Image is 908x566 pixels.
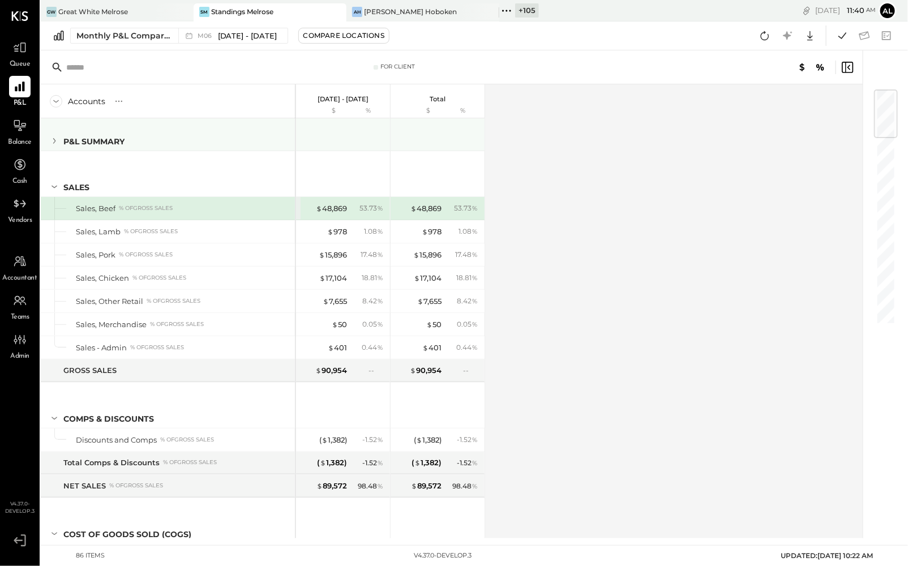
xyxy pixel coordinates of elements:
div: COST OF GOODS SOLD (COGS) [63,529,191,540]
div: Sales - Admin [76,342,127,353]
div: 17,104 [319,273,347,284]
span: % [377,458,383,467]
div: Sales, Merchandise [76,319,147,330]
div: 48,869 [316,203,347,214]
div: ( 1,382 ) [412,457,442,468]
span: $ [411,481,417,490]
span: $ [319,250,325,259]
span: % [377,296,383,305]
div: 978 [327,226,347,237]
div: $ [396,106,442,115]
div: 48,869 [410,203,442,214]
a: Balance [1,115,39,148]
div: 17.48 [361,250,383,260]
div: 53.73 [454,203,478,213]
a: Admin [1,329,39,362]
div: 18.81 [456,273,478,283]
p: [DATE] - [DATE] [318,95,369,103]
div: - 1.52 [362,435,383,445]
div: v 4.37.0-develop.3 [414,551,472,560]
div: 98.48 [358,481,383,491]
span: % [377,203,383,212]
span: Cash [12,177,27,187]
div: Standings Melrose [211,7,273,16]
div: For Client [380,63,415,71]
span: M06 [198,33,215,39]
div: % [444,106,481,115]
div: [PERSON_NAME] Hoboken [364,7,457,16]
div: % of GROSS SALES [150,320,204,328]
a: P&L [1,76,39,109]
div: NET SALES [63,481,106,491]
a: Teams [1,290,39,323]
span: $ [315,366,322,375]
span: % [377,435,383,444]
div: 98.48 [452,481,478,491]
div: 978 [422,226,442,237]
div: % of GROSS SALES [109,482,163,490]
span: $ [320,458,326,467]
div: 90,954 [315,365,347,376]
span: $ [332,320,338,329]
span: Queue [10,59,31,70]
span: $ [316,481,323,490]
div: GW [46,7,57,17]
div: 7,655 [323,296,347,307]
span: $ [319,273,325,282]
div: 53.73 [359,203,383,213]
span: $ [417,297,423,306]
div: 7,655 [417,296,442,307]
div: + 105 [515,3,539,18]
span: % [472,319,478,328]
div: Compare Locations [303,31,384,40]
span: $ [414,273,420,282]
div: AH [352,7,362,17]
span: $ [422,227,428,236]
div: 8.42 [362,296,383,306]
div: Great White Melrose [58,7,128,16]
div: ( 1,382 ) [317,457,347,468]
div: ( 1,382 ) [319,435,347,445]
span: % [472,342,478,351]
span: % [472,296,478,305]
span: $ [410,204,417,213]
button: Al [879,2,897,20]
div: 50 [332,319,347,330]
div: 1.08 [364,226,383,237]
span: UPDATED: [DATE] 10:22 AM [781,551,873,560]
div: 18.81 [362,273,383,283]
span: P&L [14,98,27,109]
div: % of GROSS SALES [119,251,173,259]
div: Sales, Beef [76,203,115,214]
div: 0.44 [456,342,478,353]
div: Sales, Lamb [76,226,121,237]
span: % [377,226,383,235]
div: 0.05 [457,319,478,329]
div: 401 [328,342,347,353]
div: Sales, Pork [76,250,115,260]
div: GROSS SALES [63,365,117,376]
div: Comps & Discounts [63,413,154,424]
div: 1.08 [459,226,478,237]
div: 401 [422,342,442,353]
div: - 1.52 [457,458,478,468]
div: $ [302,106,347,115]
div: 17,104 [414,273,442,284]
span: % [377,342,383,351]
div: 89,572 [316,481,347,491]
span: $ [322,435,328,444]
div: Accounts [68,96,105,107]
div: Sales, Other Retail [76,296,143,307]
div: % of GROSS SALES [160,436,214,444]
span: $ [426,320,432,329]
div: SALES [63,182,89,193]
div: % of GROSS SALES [163,458,217,466]
button: Monthly P&L Comparison M06[DATE] - [DATE] [70,28,288,44]
div: 89,572 [411,481,442,491]
div: 17.48 [455,250,478,260]
div: % [350,106,387,115]
div: - 1.52 [457,435,478,445]
div: 8.42 [457,296,478,306]
span: $ [323,297,329,306]
span: % [472,203,478,212]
